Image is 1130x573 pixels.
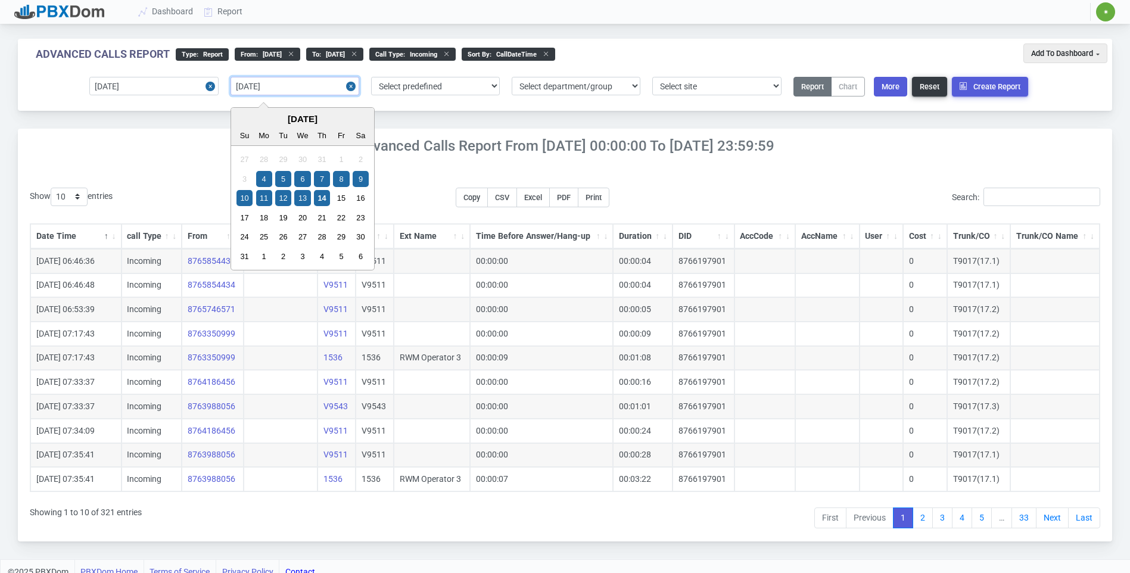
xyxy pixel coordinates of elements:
[1023,43,1107,63] button: Add To Dashboard
[463,193,480,202] span: Copy
[353,248,369,264] div: Choose Saturday, September 6th, 2025
[188,401,235,411] a: 8763988056
[947,249,1011,273] td: T9017(17.1)
[470,249,613,273] td: 00:00:00
[947,467,1011,491] td: T9017(17.1)
[394,224,470,249] th: Ext Name: activate to sort column ascending
[613,346,673,370] td: 00:01:08
[176,48,229,61] div: type :
[306,48,363,61] div: to :
[256,151,272,167] div: Not available Monday, July 28th, 2025
[673,467,734,491] td: 8766197901
[903,322,947,346] td: 0
[495,193,509,202] span: CSV
[333,210,349,226] div: Choose Friday, August 22nd, 2025
[673,419,734,443] td: 8766197901
[947,273,1011,298] td: T9017(17.1)
[275,210,291,226] div: Choose Tuesday, August 19th, 2025
[947,297,1011,322] td: T9017(17.2)
[903,394,947,419] td: 0
[356,322,394,346] td: V9511
[314,229,330,245] div: Choose Thursday, August 28th, 2025
[323,353,343,362] a: 1536
[1095,2,1116,22] button: ✷
[673,297,734,322] td: 8766197901
[256,127,272,144] div: Mo
[613,419,673,443] td: 00:00:24
[314,248,330,264] div: Choose Thursday, September 4th, 2025
[613,394,673,419] td: 00:01:01
[586,193,602,202] span: Print
[613,297,673,322] td: 00:00:05
[903,346,947,370] td: 0
[235,150,370,266] div: month 2025-08
[188,426,235,435] a: 8764186456
[333,171,349,187] div: Choose Friday, August 8th, 2025
[122,224,182,249] th: call Type: activate to sort column ascending
[30,467,122,491] td: [DATE] 07:35:41
[470,419,613,443] td: 00:00:00
[456,188,488,207] button: Copy
[673,370,734,394] td: 8766197901
[394,467,470,491] td: RWM Operator 3
[333,127,349,144] div: Fr
[323,426,348,435] a: V9511
[903,249,947,273] td: 0
[333,229,349,245] div: Choose Friday, August 29th, 2025
[673,322,734,346] td: 8766197901
[354,109,373,128] button: Next Month
[673,224,734,249] th: DID: activate to sort column ascending
[198,51,223,58] span: Report
[236,171,253,187] div: Not available Sunday, August 3rd, 2025
[952,77,1028,96] button: Create Report
[122,370,182,394] td: Incoming
[356,370,394,394] td: V9511
[972,507,992,529] a: 5
[235,48,300,61] div: From :
[122,273,182,298] td: Incoming
[524,193,542,202] span: Excel
[491,51,537,58] span: callDateTime
[314,210,330,226] div: Choose Thursday, August 21st, 2025
[122,467,182,491] td: Incoming
[831,77,865,96] button: Chart
[236,127,253,144] div: Su
[913,507,933,529] a: 2
[903,467,947,491] td: 0
[903,297,947,322] td: 0
[258,51,282,58] span: [DATE]
[275,127,291,144] div: Tu
[236,190,253,206] div: Choose Sunday, August 10th, 2025
[356,346,394,370] td: 1536
[470,297,613,322] td: 00:00:00
[893,507,913,529] a: 1
[734,224,795,249] th: AccCode: activate to sort column ascending
[947,443,1011,468] td: T9017(17.1)
[206,77,219,95] button: Close
[673,273,734,298] td: 8766197901
[356,273,394,298] td: V9511
[557,193,571,202] span: PDF
[903,443,947,468] td: 0
[30,419,122,443] td: [DATE] 07:34:09
[188,304,235,314] a: 8765746571
[613,443,673,468] td: 00:00:28
[333,151,349,167] div: Not available Friday, August 1st, 2025
[470,443,613,468] td: 00:00:00
[256,190,272,206] div: Choose Monday, August 11th, 2025
[673,249,734,273] td: 8766197901
[912,77,947,96] button: Reset
[932,507,952,529] a: 3
[470,370,613,394] td: 00:00:00
[30,224,122,249] th: Date Time: activate to sort column descending
[122,394,182,419] td: Incoming
[314,127,330,144] div: Th
[947,224,1011,249] th: Trunk/CO: activate to sort column ascending
[30,297,122,322] td: [DATE] 06:53:39
[353,190,369,206] div: Choose Saturday, August 16th, 2025
[947,419,1011,443] td: T9017(17.2)
[133,1,199,23] a: Dashboard
[549,188,578,207] button: PDF
[613,273,673,298] td: 00:00:04
[236,248,253,264] div: Choose Sunday, August 31st, 2025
